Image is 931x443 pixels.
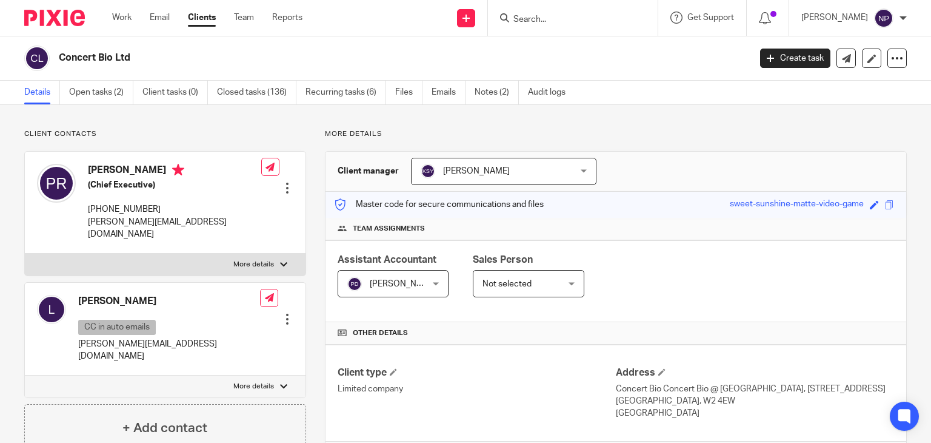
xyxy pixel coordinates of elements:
[353,224,425,234] span: Team assignments
[687,13,734,22] span: Get Support
[37,164,76,203] img: svg%3E
[338,255,436,265] span: Assistant Accountant
[24,10,85,26] img: Pixie
[88,203,261,215] p: [PHONE_NUMBER]
[78,295,260,308] h4: [PERSON_NAME]
[338,383,616,395] p: Limited company
[432,81,465,104] a: Emails
[730,198,864,212] div: sweet-sunshine-matte-video-game
[88,164,261,179] h4: [PERSON_NAME]
[616,407,894,419] p: [GEOGRAPHIC_DATA]
[305,81,386,104] a: Recurring tasks (6)
[112,12,132,24] a: Work
[59,52,606,64] h2: Concert Bio Ltd
[24,81,60,104] a: Details
[512,15,621,25] input: Search
[78,338,260,363] p: [PERSON_NAME][EMAIL_ADDRESS][DOMAIN_NAME]
[24,46,50,71] img: svg%3E
[347,277,362,291] img: svg%3E
[421,164,435,178] img: svg%3E
[233,382,274,391] p: More details
[188,12,216,24] a: Clients
[760,49,830,68] a: Create task
[482,280,532,288] span: Not selected
[395,81,422,104] a: Files
[325,129,907,139] p: More details
[88,179,261,191] h5: (Chief Executive)
[473,255,533,265] span: Sales Person
[443,167,510,175] span: [PERSON_NAME]
[616,367,894,379] h4: Address
[874,8,893,28] img: svg%3E
[172,164,184,176] i: Primary
[616,383,894,395] p: Concert Bio Concert Bio @ [GEOGRAPHIC_DATA], [STREET_ADDRESS]
[234,12,254,24] a: Team
[335,198,544,211] p: Master code for secure communications and files
[353,328,408,338] span: Other details
[338,165,399,177] h3: Client manager
[142,81,208,104] a: Client tasks (0)
[37,295,66,324] img: svg%3E
[370,280,436,288] span: [PERSON_NAME]
[217,81,296,104] a: Closed tasks (136)
[616,395,894,407] p: [GEOGRAPHIC_DATA], W2 4EW
[24,129,306,139] p: Client contacts
[338,367,616,379] h4: Client type
[69,81,133,104] a: Open tasks (2)
[88,216,261,241] p: [PERSON_NAME][EMAIL_ADDRESS][DOMAIN_NAME]
[122,419,207,438] h4: + Add contact
[801,12,868,24] p: [PERSON_NAME]
[272,12,302,24] a: Reports
[528,81,575,104] a: Audit logs
[150,12,170,24] a: Email
[233,260,274,269] p: More details
[78,320,156,335] p: CC in auto emails
[475,81,519,104] a: Notes (2)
